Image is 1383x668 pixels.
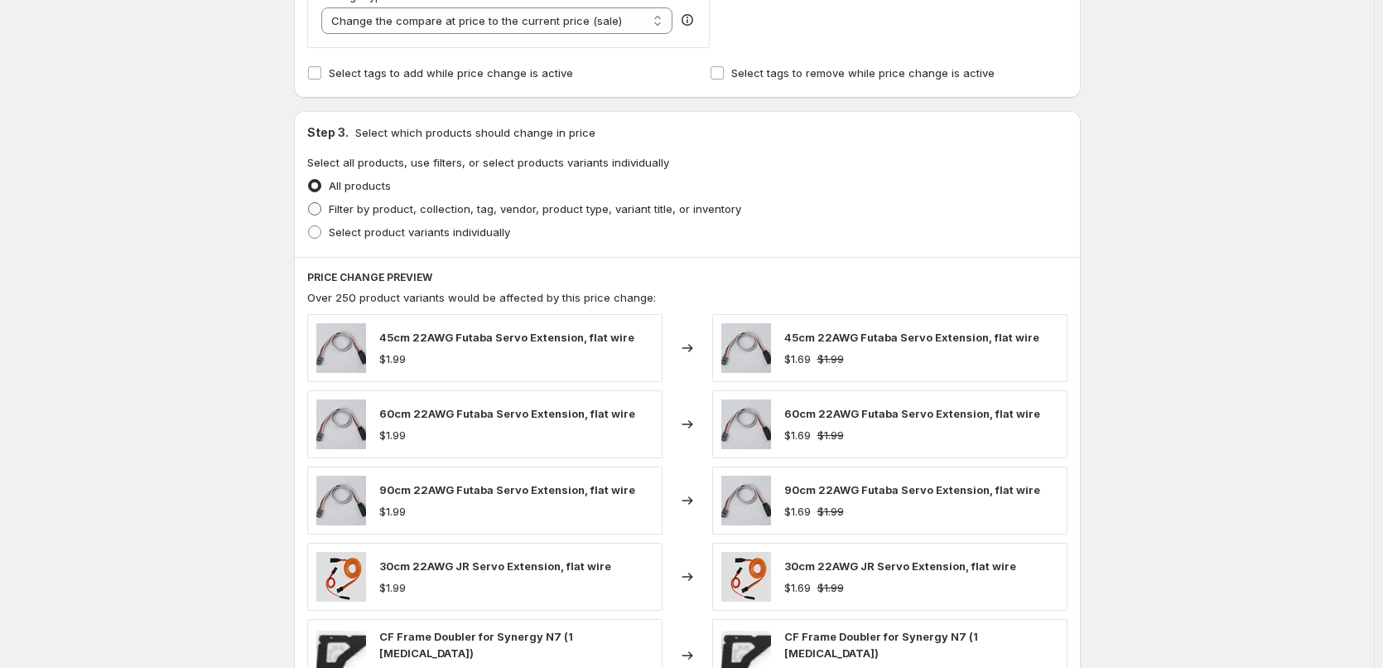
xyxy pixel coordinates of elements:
[379,331,634,344] span: 45cm 22AWG Futaba Servo Extension, flat wire
[329,225,510,239] span: Select product variants individually
[721,476,771,525] img: fuse-battery-90cm-22awg-futaba-servo-extension-flat-wire-28205875888205_80x.jpg
[379,559,611,573] span: 30cm 22AWG JR Servo Extension, flat wire
[784,630,978,660] span: CF Frame Doubler for Synergy N7 (1 [MEDICAL_DATA])
[379,407,635,420] span: 60cm 22AWG Futaba Servo Extension, flat wire
[316,323,366,373] img: fuse-battery-45cm-22awg-futaba-servo-extension-flat-wire-28636080209997_80x.jpg
[379,427,406,443] div: $1.99
[784,351,811,367] div: $1.69
[784,407,1040,420] span: 60cm 22AWG Futaba Servo Extension, flat wire
[355,124,595,141] p: Select which products should change in price
[307,124,349,141] h2: Step 3.
[379,579,406,596] div: $1.99
[316,476,366,525] img: fuse-battery-90cm-22awg-futaba-servo-extension-flat-wire-28205875888205_80x.jpg
[379,503,406,520] div: $1.99
[307,271,1067,284] h6: PRICE CHANGE PREVIEW
[329,179,391,192] span: All products
[379,630,573,660] span: CF Frame Doubler for Synergy N7 (1 [MEDICAL_DATA])
[329,202,741,215] span: Filter by product, collection, tag, vendor, product type, variant title, or inventory
[784,427,811,443] div: $1.69
[817,427,844,443] strike: $1.99
[817,579,844,596] strike: $1.99
[307,156,669,169] span: Select all products, use filters, or select products variants individually
[721,399,771,449] img: fuse-battery-60cm-22awg-futaba-servo-extension-flat-wire-28205732888653_80x.jpg
[721,552,771,602] img: fuse-battery-30cm-22awg-jr-servo-extension-flat-wire-28636080308301_80x.jpg
[784,579,811,596] div: $1.69
[731,66,995,80] span: Select tags to remove while price change is active
[316,399,366,449] img: fuse-battery-60cm-22awg-futaba-servo-extension-flat-wire-28205732888653_80x.jpg
[329,66,573,80] span: Select tags to add while price change is active
[784,331,1039,344] span: 45cm 22AWG Futaba Servo Extension, flat wire
[379,351,406,367] div: $1.99
[784,559,1016,573] span: 30cm 22AWG JR Servo Extension, flat wire
[679,12,696,28] div: help
[817,351,844,367] strike: $1.99
[316,552,366,602] img: fuse-battery-30cm-22awg-jr-servo-extension-flat-wire-28636080308301_80x.jpg
[817,503,844,520] strike: $1.99
[307,291,656,304] span: Over 250 product variants would be affected by this price change:
[784,483,1040,496] span: 90cm 22AWG Futaba Servo Extension, flat wire
[784,503,811,520] div: $1.69
[379,483,635,496] span: 90cm 22AWG Futaba Servo Extension, flat wire
[721,323,771,373] img: fuse-battery-45cm-22awg-futaba-servo-extension-flat-wire-28636080209997_80x.jpg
